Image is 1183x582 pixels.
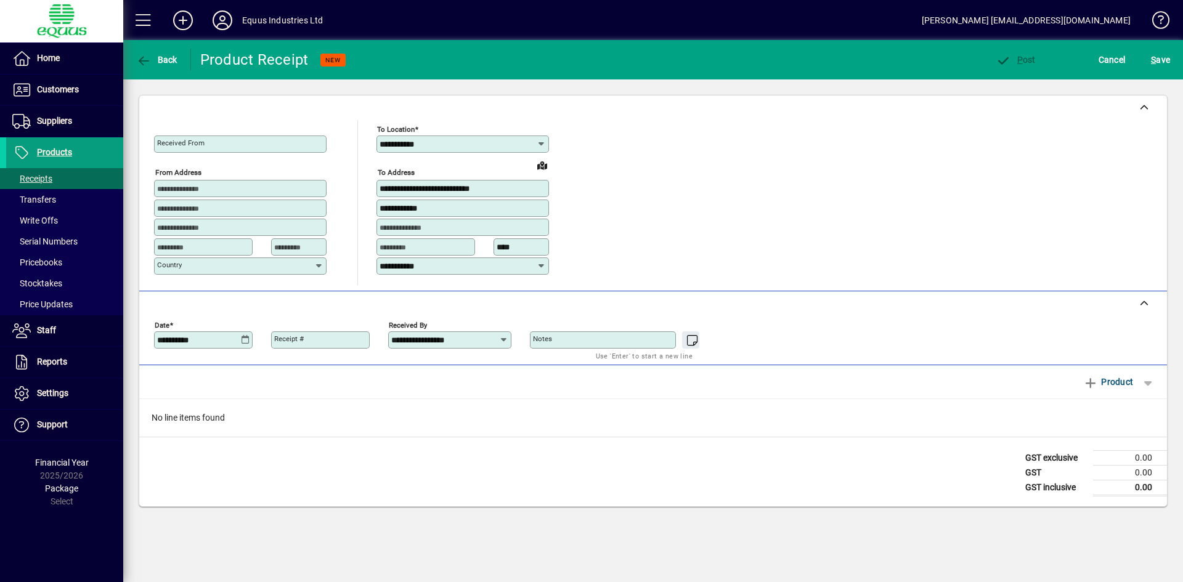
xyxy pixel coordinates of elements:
[37,388,68,398] span: Settings
[996,55,1036,65] span: ost
[6,75,123,105] a: Customers
[1099,50,1126,70] span: Cancel
[37,419,68,429] span: Support
[12,174,52,184] span: Receipts
[203,9,242,31] button: Profile
[389,320,427,329] mat-label: Received by
[6,231,123,252] a: Serial Numbers
[1143,2,1168,42] a: Knowledge Base
[6,106,123,137] a: Suppliers
[200,50,309,70] div: Product Receipt
[532,155,552,175] a: View on map
[6,210,123,231] a: Write Offs
[12,236,78,246] span: Serial Numbers
[157,261,182,269] mat-label: Country
[6,315,123,346] a: Staff
[136,55,177,65] span: Back
[993,49,1039,71] button: Post
[1096,49,1129,71] button: Cancel
[6,378,123,409] a: Settings
[274,334,304,343] mat-label: Receipt #
[163,9,203,31] button: Add
[1077,371,1139,393] button: Product
[1093,450,1167,465] td: 0.00
[123,49,191,71] app-page-header-button: Back
[1148,49,1173,71] button: Save
[139,399,1167,437] div: No line items found
[6,294,123,315] a: Price Updates
[922,10,1131,30] div: [PERSON_NAME] [EMAIL_ADDRESS][DOMAIN_NAME]
[1019,465,1093,480] td: GST
[157,139,205,147] mat-label: Received From
[12,299,73,309] span: Price Updates
[133,49,181,71] button: Back
[1093,480,1167,495] td: 0.00
[533,334,552,343] mat-label: Notes
[6,189,123,210] a: Transfers
[1017,55,1023,65] span: P
[35,458,89,467] span: Financial Year
[37,357,67,366] span: Reports
[1019,450,1093,465] td: GST exclusive
[596,349,693,363] mat-hint: Use 'Enter' to start a new line
[37,325,56,335] span: Staff
[37,53,60,63] span: Home
[45,483,78,493] span: Package
[1093,465,1167,480] td: 0.00
[6,43,123,74] a: Home
[6,273,123,294] a: Stocktakes
[6,252,123,273] a: Pricebooks
[1151,50,1170,70] span: ave
[6,168,123,189] a: Receipts
[242,10,323,30] div: Equus Industries Ltd
[155,320,169,329] mat-label: Date
[377,125,415,134] mat-label: To location
[37,147,72,157] span: Products
[1151,55,1156,65] span: S
[37,84,79,94] span: Customers
[1019,480,1093,495] td: GST inclusive
[37,116,72,126] span: Suppliers
[6,347,123,378] a: Reports
[12,278,62,288] span: Stocktakes
[12,195,56,204] span: Transfers
[12,216,58,225] span: Write Offs
[1083,372,1133,392] span: Product
[6,410,123,440] a: Support
[325,56,341,64] span: NEW
[12,257,62,267] span: Pricebooks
